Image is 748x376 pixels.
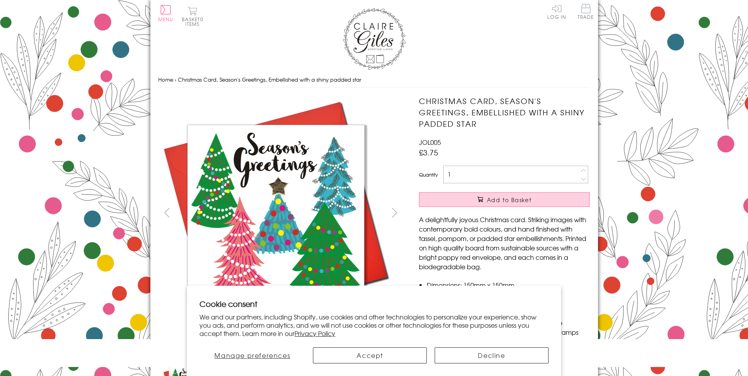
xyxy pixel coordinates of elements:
[158,95,393,331] img: Christmas Card, Season's Greetings, Embellished with a shiny padded star
[343,8,406,70] img: Claire Giles Greetings Cards
[419,137,441,147] span: JOL005
[178,76,361,83] span: Christmas Card, Season's Greetings, Embellished with a shiny padded star
[419,171,438,178] label: Quantity
[158,5,174,22] button: Menu
[419,215,590,271] p: A delightfully joyous Christmas card. Striking images with contemporary bold colours, and hand fi...
[199,313,549,337] p: We and our partners, including Shopify, use cookies and other technologies to personalize your ex...
[386,204,403,221] button: next
[158,76,173,83] a: Home
[185,16,203,27] span: 0 items
[547,4,566,19] a: Log In
[294,329,335,338] a: Privacy Policy
[419,95,590,129] h1: Christmas Card, Season's Greetings, Embellished with a shiny padded star
[158,72,590,88] nav: breadcrumbs
[419,192,590,207] button: Add to Basket
[199,298,549,309] h2: Cookie consent
[419,147,438,158] span: £3.75
[158,204,176,221] button: prev
[182,6,203,26] button: Basket0 items
[158,16,174,23] span: Menu
[313,347,427,363] button: Accept
[578,4,594,21] a: Trade
[175,76,176,83] span: ›
[427,280,590,290] li: Dimensions: 150mm x 150mm
[403,95,639,331] img: Christmas Card, Season's Greetings, Embellished with a shiny padded star
[435,347,549,363] button: Decline
[487,196,532,204] span: Add to Basket
[199,347,305,363] button: Manage preferences
[214,350,290,360] span: Manage preferences
[578,4,594,19] span: Trade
